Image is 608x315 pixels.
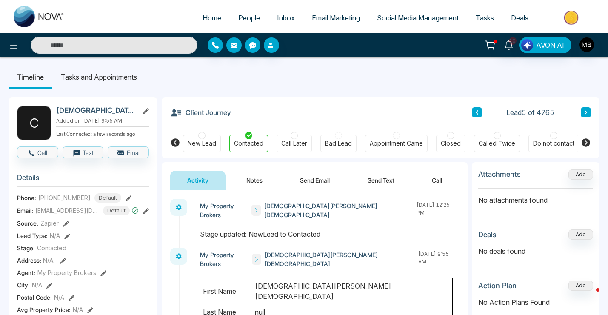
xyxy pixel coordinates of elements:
[368,10,467,26] a: Social Media Management
[17,293,52,302] span: Postal Code :
[478,246,593,256] p: No deals found
[50,231,60,240] span: N/A
[478,189,593,205] p: No attachments found
[63,146,104,158] button: Text
[506,107,554,117] span: Lead 5 of 4765
[17,256,54,265] span: Address:
[268,10,303,26] a: Inbox
[509,37,517,45] span: 10+
[38,193,91,202] span: [PHONE_NUMBER]
[568,281,593,291] button: Add
[56,129,149,138] p: Last Connected: a few seconds ago
[478,170,521,178] h3: Attachments
[283,171,347,190] button: Send Email
[170,171,226,190] button: Activity
[502,10,537,26] a: Deals
[37,268,96,277] span: My Property Brokers
[499,37,519,52] a: 10+
[579,37,594,52] img: User Avatar
[476,14,494,22] span: Tasks
[103,206,130,215] span: Default
[17,243,35,252] span: Stage:
[56,117,149,125] p: Added on [DATE] 9:55 AM
[43,257,54,264] span: N/A
[17,206,33,215] span: Email:
[188,139,216,148] div: New Lead
[17,193,36,202] span: Phone:
[478,281,517,290] h3: Action Plan
[40,219,59,228] span: Zapier
[108,146,149,158] button: Email
[568,229,593,240] button: Add
[265,250,418,268] span: [DEMOGRAPHIC_DATA][PERSON_NAME][DEMOGRAPHIC_DATA]
[467,10,502,26] a: Tasks
[17,305,71,314] span: Avg Property Price :
[17,219,38,228] span: Source:
[52,66,146,89] li: Tasks and Appointments
[478,297,593,307] p: No Action Plans Found
[170,106,231,119] h3: Client Journey
[579,286,599,306] iframe: Intercom live chat
[54,293,64,302] span: N/A
[14,6,65,27] img: Nova CRM Logo
[203,14,221,22] span: Home
[370,139,423,148] div: Appointment Came
[568,169,593,180] button: Add
[230,10,268,26] a: People
[17,173,149,186] h3: Details
[312,14,360,22] span: Email Marketing
[417,201,453,219] div: [DATE] 12:25 PM
[200,250,248,268] span: My Property Brokers
[303,10,368,26] a: Email Marketing
[511,14,528,22] span: Deals
[229,171,280,190] button: Notes
[479,139,515,148] div: Called Twice
[541,8,603,27] img: Market-place.gif
[351,171,411,190] button: Send Text
[277,14,295,22] span: Inbox
[17,281,30,289] span: City :
[32,281,42,289] span: N/A
[17,231,48,240] span: Lead Type:
[533,139,574,148] div: Do not contact
[418,250,453,268] div: [DATE] 9:55 AM
[377,14,459,22] span: Social Media Management
[234,139,263,148] div: Contacted
[94,193,121,203] span: Default
[238,14,260,22] span: People
[264,201,416,219] span: [DEMOGRAPHIC_DATA][PERSON_NAME][DEMOGRAPHIC_DATA]
[17,268,35,277] span: Agent:
[73,305,83,314] span: N/A
[56,106,135,115] h2: [DEMOGRAPHIC_DATA][PERSON_NAME][DEMOGRAPHIC_DATA]
[536,40,564,50] span: AVON AI
[194,10,230,26] a: Home
[441,139,461,148] div: Closed
[17,146,58,158] button: Call
[17,106,51,140] div: C
[415,171,459,190] button: Call
[9,66,52,89] li: Timeline
[568,170,593,178] span: Add
[281,139,307,148] div: Call Later
[519,37,571,53] button: AVON AI
[478,230,497,239] h3: Deals
[200,201,248,219] span: My Property Brokers
[37,243,66,252] span: Contacted
[35,206,99,215] span: [EMAIL_ADDRESS][DOMAIN_NAME]
[325,139,352,148] div: Bad Lead
[521,39,533,51] img: Lead Flow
